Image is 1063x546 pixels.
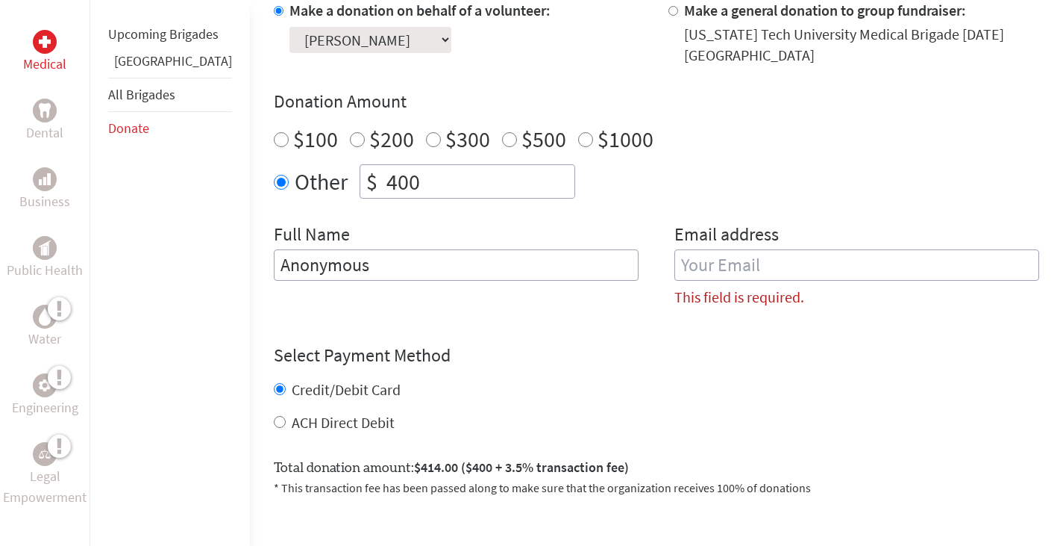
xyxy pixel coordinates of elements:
li: Upcoming Brigades [108,18,232,51]
input: Enter Amount [383,165,574,198]
a: Upcoming Brigades [108,25,219,43]
span: $414.00 ($400 + 3.5% transaction fee) [414,459,629,476]
label: ACH Direct Debit [292,413,395,432]
img: Water [39,308,51,325]
label: Total donation amount: [274,457,629,479]
h4: Select Payment Method [274,344,1039,367]
p: Engineering [12,397,78,418]
a: DentalDental [26,99,63,143]
a: [GEOGRAPHIC_DATA] [114,52,232,69]
p: Business [19,191,70,212]
label: $500 [521,125,566,153]
label: $300 [445,125,490,153]
input: Enter Full Name [274,249,639,281]
a: Public HealthPublic Health [7,236,83,281]
a: WaterWater [28,305,61,350]
a: BusinessBusiness [19,167,70,212]
label: Email address [674,223,779,249]
p: Medical [23,54,66,75]
h4: Donation Amount [274,90,1039,114]
img: Dental [39,103,51,117]
a: EngineeringEngineering [12,373,78,418]
img: Medical [39,36,51,48]
li: Donate [108,112,232,145]
p: * This transaction fee has been passed along to make sure that the organization receives 100% of ... [274,479,1039,497]
label: Credit/Debit Card [292,380,401,399]
a: MedicalMedical [23,30,66,75]
label: This field is required. [674,287,804,308]
p: Dental [26,122,63,143]
div: $ [360,165,383,198]
img: Public Health [39,241,51,255]
li: Ghana [108,51,232,78]
a: Donate [108,120,149,137]
img: Engineering [39,379,51,391]
p: Public Health [7,260,83,281]
p: Legal Empowerment [3,466,87,508]
label: $100 [293,125,338,153]
label: Other [295,164,348,199]
input: Your Email [674,249,1039,281]
p: Water [28,329,61,350]
div: Engineering [33,373,57,397]
div: Legal Empowerment [33,442,57,466]
label: $1000 [598,125,653,153]
a: Legal EmpowermentLegal Empowerment [3,442,87,508]
div: Medical [33,30,57,54]
label: Full Name [274,223,350,249]
div: [US_STATE] Tech University Medical Brigade [DATE] [GEOGRAPHIC_DATA] [684,24,1039,66]
div: Business [33,167,57,191]
div: Water [33,305,57,329]
label: Make a donation on behalf of a volunteer: [289,1,551,19]
label: Make a general donation to group fundraiser: [684,1,966,19]
a: All Brigades [108,86,175,103]
div: Dental [33,99,57,122]
label: $200 [369,125,414,153]
img: Legal Empowerment [39,450,51,459]
img: Business [39,173,51,185]
div: Public Health [33,236,57,260]
li: All Brigades [108,78,232,112]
